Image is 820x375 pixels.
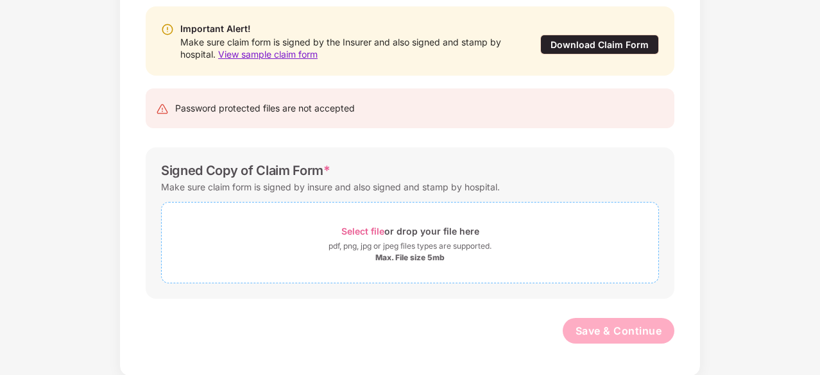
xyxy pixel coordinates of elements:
span: Select file [341,226,384,237]
div: Signed Copy of Claim Form [161,163,330,178]
div: Password protected files are not accepted [175,101,355,115]
div: Max. File size 5mb [375,253,445,263]
div: Important Alert! [180,22,514,36]
button: Save & Continue [563,318,675,344]
span: View sample claim form [218,49,318,60]
div: Download Claim Form [540,35,659,54]
div: Make sure claim form is signed by the Insurer and also signed and stamp by hospital. [180,36,514,60]
div: or drop your file here [341,222,479,240]
span: Select fileor drop your file herepdf, png, jpg or jpeg files types are supported.Max. File size 5mb [162,212,658,273]
div: Make sure claim form is signed by insure and also signed and stamp by hospital. [161,178,500,196]
img: svg+xml;base64,PHN2ZyB4bWxucz0iaHR0cDovL3d3dy53My5vcmcvMjAwMC9zdmciIHdpZHRoPSIyNCIgaGVpZ2h0PSIyNC... [156,103,169,115]
div: pdf, png, jpg or jpeg files types are supported. [329,240,491,253]
img: svg+xml;base64,PHN2ZyBpZD0iV2FybmluZ18tXzIweDIwIiBkYXRhLW5hbWU9Ildhcm5pbmcgLSAyMHgyMCIgeG1sbnM9Im... [161,23,174,36]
